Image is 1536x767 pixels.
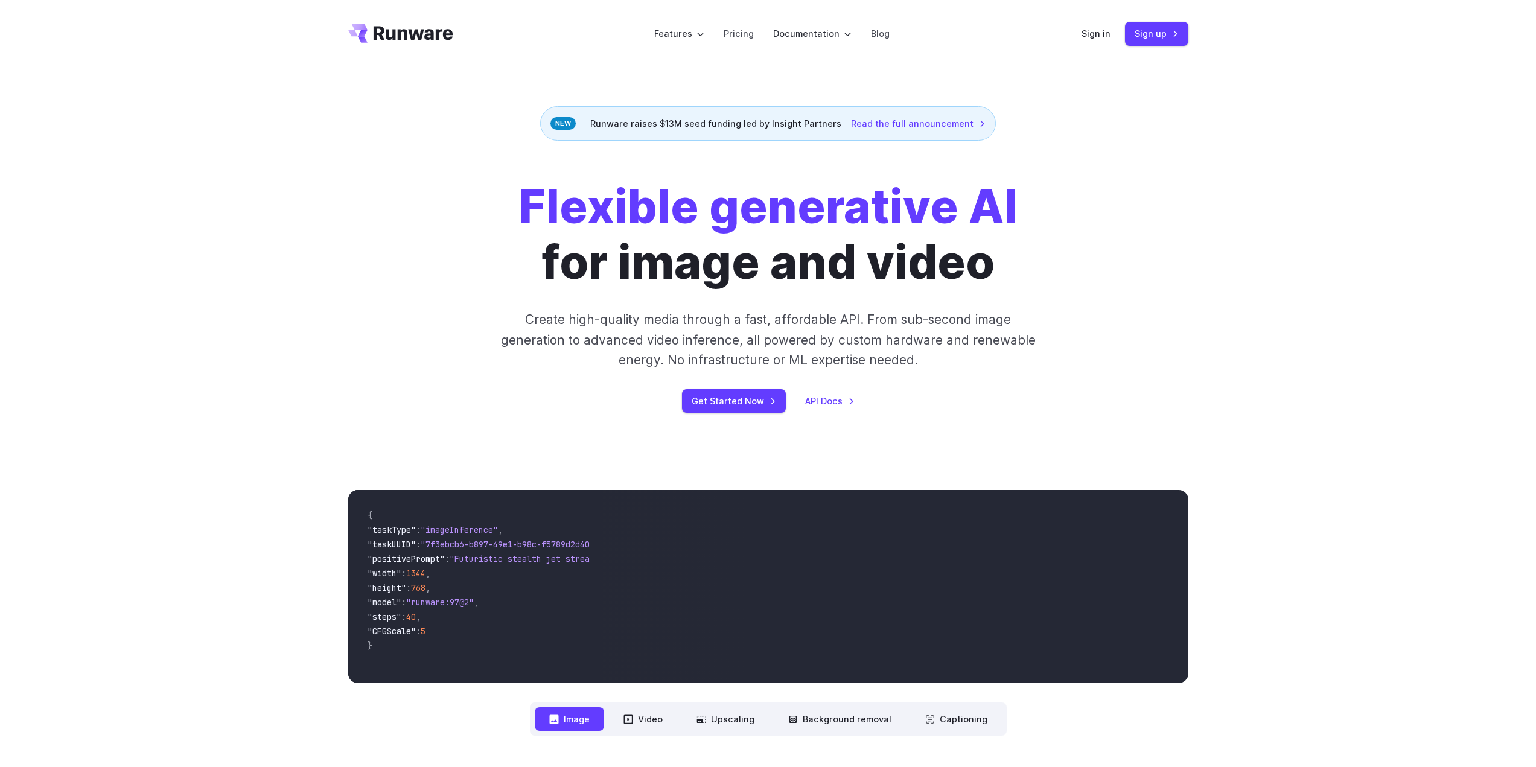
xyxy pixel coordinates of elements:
[421,524,498,535] span: "imageInference"
[425,568,430,579] span: ,
[416,626,421,637] span: :
[368,611,401,622] span: "steps"
[498,524,503,535] span: ,
[368,539,416,550] span: "taskUUID"
[851,116,986,130] a: Read the full announcement
[654,27,704,40] label: Features
[368,553,445,564] span: "positivePrompt"
[1082,27,1111,40] a: Sign in
[406,611,416,622] span: 40
[368,597,401,608] span: "model"
[416,524,421,535] span: :
[348,24,453,43] a: Go to /
[368,568,401,579] span: "width"
[411,582,425,593] span: 768
[609,707,677,731] button: Video
[773,27,852,40] label: Documentation
[416,611,421,622] span: ,
[805,394,855,408] a: API Docs
[450,553,889,564] span: "Futuristic stealth jet streaking through a neon-lit cityscape with glowing purple exhaust"
[368,524,416,535] span: "taskType"
[368,640,372,651] span: }
[368,510,372,521] span: {
[421,626,425,637] span: 5
[911,707,1002,731] button: Captioning
[519,179,1018,235] strong: Flexible generative AI
[774,707,906,731] button: Background removal
[416,539,421,550] span: :
[540,106,996,141] div: Runware raises $13M seed funding led by Insight Partners
[535,707,604,731] button: Image
[368,626,416,637] span: "CFGScale"
[1125,22,1188,45] a: Sign up
[682,389,786,413] a: Get Started Now
[421,539,604,550] span: "7f3ebcb6-b897-49e1-b98c-f5789d2d40d7"
[724,27,754,40] a: Pricing
[401,597,406,608] span: :
[401,568,406,579] span: :
[474,597,479,608] span: ,
[425,582,430,593] span: ,
[682,707,769,731] button: Upscaling
[406,597,474,608] span: "runware:97@2"
[499,310,1037,370] p: Create high-quality media through a fast, affordable API. From sub-second image generation to adv...
[401,611,406,622] span: :
[871,27,890,40] a: Blog
[406,582,411,593] span: :
[368,582,406,593] span: "height"
[519,179,1018,290] h1: for image and video
[406,568,425,579] span: 1344
[445,553,450,564] span: :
